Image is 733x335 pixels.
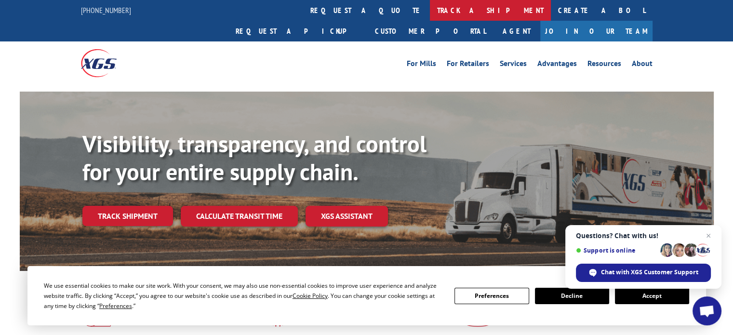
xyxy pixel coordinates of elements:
span: Questions? Chat with us! [576,232,711,240]
a: For Mills [407,60,436,70]
a: Join Our Team [540,21,653,41]
a: Agent [493,21,540,41]
a: Calculate transit time [181,206,298,227]
span: Preferences [99,302,132,310]
div: Cookie Consent Prompt [27,266,706,325]
span: Cookie Policy [293,292,328,300]
a: Advantages [537,60,577,70]
button: Accept [615,288,689,304]
span: Close chat [703,230,714,241]
a: Customer Portal [368,21,493,41]
a: XGS ASSISTANT [306,206,388,227]
b: Visibility, transparency, and control for your entire supply chain. [82,129,426,187]
a: [PHONE_NUMBER] [81,5,131,15]
a: Resources [587,60,621,70]
a: Track shipment [82,206,173,226]
a: About [632,60,653,70]
span: Chat with XGS Customer Support [601,268,698,277]
div: We use essential cookies to make our site work. With your consent, we may also use non-essential ... [44,281,443,311]
div: Chat with XGS Customer Support [576,264,711,282]
button: Decline [535,288,609,304]
a: Request a pickup [228,21,368,41]
div: Open chat [693,296,721,325]
a: Services [500,60,527,70]
button: Preferences [454,288,529,304]
span: Support is online [576,247,657,254]
a: For Retailers [447,60,489,70]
